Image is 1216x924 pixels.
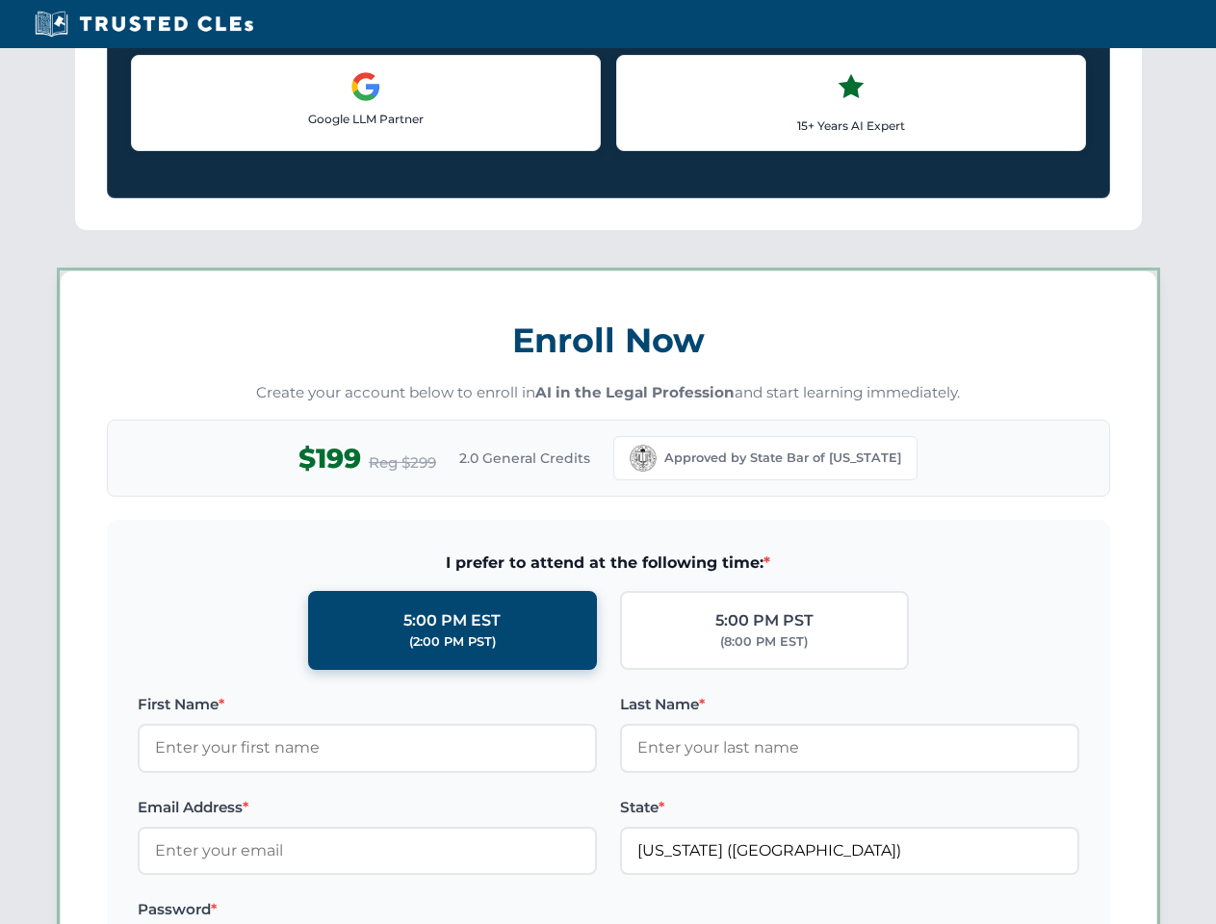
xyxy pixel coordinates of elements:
div: (8:00 PM EST) [720,632,808,652]
label: First Name [138,693,597,716]
img: California Bar [630,445,657,472]
div: (2:00 PM PST) [409,632,496,652]
p: 15+ Years AI Expert [633,116,1070,135]
strong: AI in the Legal Profession [535,383,735,401]
label: Password [138,898,597,921]
span: Reg $299 [369,451,436,475]
input: Enter your email [138,827,597,875]
input: Enter your last name [620,724,1079,772]
img: Google [350,71,381,102]
input: California (CA) [620,827,1079,875]
div: 5:00 PM PST [715,608,814,633]
span: $199 [298,437,361,480]
span: I prefer to attend at the following time: [138,551,1079,576]
p: Create your account below to enroll in and start learning immediately. [107,382,1110,404]
h3: Enroll Now [107,310,1110,371]
img: Trusted CLEs [29,10,259,38]
input: Enter your first name [138,724,597,772]
label: Email Address [138,796,597,819]
label: State [620,796,1079,819]
div: 5:00 PM EST [403,608,501,633]
span: 2.0 General Credits [459,448,590,469]
span: Approved by State Bar of [US_STATE] [664,449,901,468]
label: Last Name [620,693,1079,716]
p: Google LLM Partner [147,110,584,128]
